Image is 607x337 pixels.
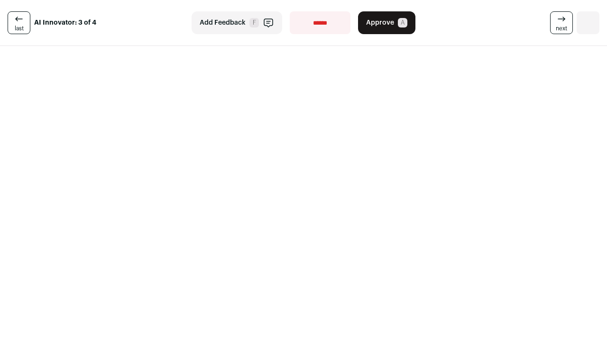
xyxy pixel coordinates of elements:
a: Close [577,11,599,34]
span: next [556,25,567,32]
button: Approve A [358,11,415,34]
button: Add Feedback F [192,11,282,34]
span: Approve [366,18,394,27]
span: F [249,18,259,27]
span: A [398,18,407,27]
span: last [15,25,24,32]
strong: AI Innovator: 3 of 4 [34,18,96,27]
a: next [550,11,573,34]
a: last [8,11,30,34]
span: Add Feedback [200,18,246,27]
